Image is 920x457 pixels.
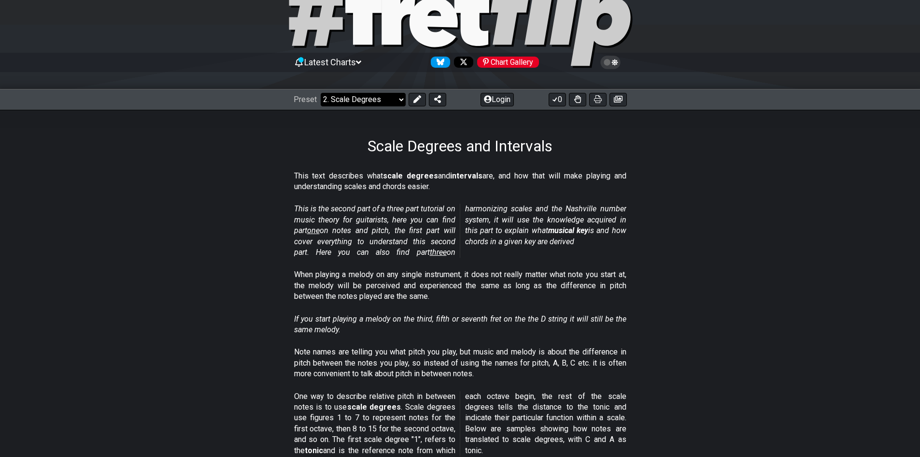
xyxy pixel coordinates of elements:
button: 0 [549,93,566,106]
em: This is the second part of a three part tutorial on music theory for guitarists, here you can fin... [294,204,626,257]
button: Share Preset [429,93,446,106]
select: Preset [321,93,406,106]
span: one [307,226,320,235]
button: Edit Preset [409,93,426,106]
strong: tonic [305,446,323,455]
span: Latest Charts [304,57,356,67]
div: Chart Gallery [477,57,539,68]
span: three [430,248,447,257]
p: When playing a melody on any single instrument, it does not really matter what note you start at,... [294,269,626,302]
h1: Scale Degrees and Intervals [368,137,552,155]
strong: scale degrees [347,402,401,412]
button: Toggle Dexterity for all fretkits [569,93,586,106]
a: Follow #fretflip at X [450,57,473,68]
a: #fretflip at Pinterest [473,57,539,68]
strong: scale degrees [383,171,438,180]
p: One way to describe relative pitch in between notes is to use . Scale degrees use figures 1 to 7 ... [294,391,626,456]
span: Toggle light / dark theme [605,58,616,67]
a: Follow #fretflip at Bluesky [427,57,450,68]
button: Login [481,93,514,106]
p: Note names are telling you what pitch you play, but music and melody is about the difference in p... [294,347,626,379]
span: Preset [294,95,317,104]
em: If you start playing a melody on the third, fifth or seventh fret on the the D string it will sti... [294,314,626,334]
button: Print [589,93,607,106]
button: Create image [609,93,627,106]
strong: intervals [450,171,482,180]
p: This text describes what and are, and how that will make playing and understanding scales and cho... [294,171,626,192]
strong: musical key [548,226,588,235]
